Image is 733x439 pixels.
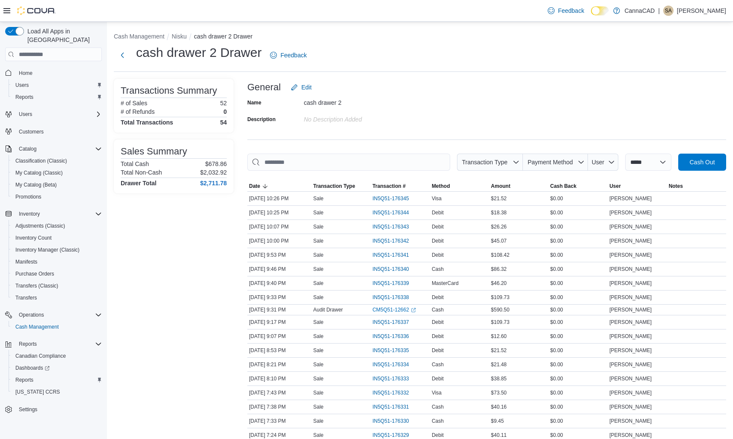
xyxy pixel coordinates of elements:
[372,389,409,396] span: IN5Q51-176332
[19,406,37,413] span: Settings
[9,256,105,268] button: Manifests
[247,222,312,232] div: [DATE] 10:07 PM
[372,264,417,274] button: IN5Q51-176340
[12,92,102,102] span: Reports
[12,387,63,397] a: [US_STATE] CCRS
[15,310,47,320] button: Operations
[12,156,102,166] span: Classification (Classic)
[15,82,29,89] span: Users
[609,195,652,202] span: [PERSON_NAME]
[15,127,47,137] a: Customers
[609,252,652,258] span: [PERSON_NAME]
[9,292,105,304] button: Transfers
[280,51,306,59] span: Feedback
[121,169,162,176] h6: Total Non-Cash
[609,280,652,287] span: [PERSON_NAME]
[609,266,652,273] span: [PERSON_NAME]
[19,341,37,347] span: Reports
[247,345,312,356] div: [DATE] 8:53 PM
[372,345,417,356] button: IN5Q51-176335
[247,292,312,303] div: [DATE] 9:33 PM
[372,278,417,288] button: IN5Q51-176339
[609,294,652,301] span: [PERSON_NAME]
[372,223,409,230] span: IN5Q51-176343
[609,389,652,396] span: [PERSON_NAME]
[372,388,417,398] button: IN5Q51-176332
[313,266,323,273] p: Sale
[12,351,102,361] span: Canadian Compliance
[121,86,217,96] h3: Transactions Summary
[372,306,415,313] a: CM5Q51-12662External link
[247,193,312,204] div: [DATE] 10:26 PM
[12,257,41,267] a: Manifests
[549,345,608,356] div: $0.00
[121,160,149,167] h6: Total Cash
[12,351,69,361] a: Canadian Compliance
[491,375,507,382] span: $38.85
[247,99,261,106] label: Name
[2,309,105,321] button: Operations
[114,47,131,64] button: Next
[313,403,323,410] p: Sale
[247,236,312,246] div: [DATE] 10:00 PM
[12,221,102,231] span: Adjustments (Classic)
[12,363,102,373] span: Dashboards
[12,180,102,190] span: My Catalog (Beta)
[313,294,323,301] p: Sale
[689,158,715,166] span: Cash Out
[609,183,621,190] span: User
[372,208,417,218] button: IN5Q51-176344
[372,418,409,424] span: IN5Q51-176330
[489,181,548,191] button: Amount
[313,223,323,230] p: Sale
[432,306,444,313] span: Cash
[462,159,508,166] span: Transaction Type
[136,44,261,61] h1: cash drawer 2 Drawer
[372,319,409,326] span: IN5Q51-176337
[663,6,674,16] div: Sam A.
[9,386,105,398] button: [US_STATE] CCRS
[220,100,227,107] p: 52
[609,333,652,340] span: [PERSON_NAME]
[491,361,507,368] span: $21.48
[372,280,409,287] span: IN5Q51-176339
[313,183,355,190] span: Transaction Type
[549,402,608,412] div: $0.00
[12,245,83,255] a: Inventory Manager (Classic)
[609,237,652,244] span: [PERSON_NAME]
[491,266,507,273] span: $86.32
[121,146,187,157] h3: Sales Summary
[15,339,102,349] span: Reports
[15,193,42,200] span: Promotions
[372,361,409,368] span: IN5Q51-176334
[432,375,444,382] span: Debit
[9,244,105,256] button: Inventory Manager (Classic)
[15,94,33,101] span: Reports
[491,183,510,190] span: Amount
[549,236,608,246] div: $0.00
[313,333,323,340] p: Sale
[609,375,652,382] span: [PERSON_NAME]
[372,266,409,273] span: IN5Q51-176340
[247,402,312,412] div: [DATE] 7:38 PM
[313,280,323,287] p: Sale
[432,266,444,273] span: Cash
[15,270,54,277] span: Purchase Orders
[372,252,409,258] span: IN5Q51-176341
[312,181,371,191] button: Transaction Type
[220,119,227,126] h4: 54
[313,319,323,326] p: Sale
[430,181,489,191] button: Method
[5,63,102,438] nav: Complex example
[677,6,726,16] p: [PERSON_NAME]
[2,403,105,415] button: Settings
[15,209,43,219] button: Inventory
[249,183,260,190] span: Date
[372,237,409,244] span: IN5Q51-176342
[12,80,102,90] span: Users
[432,361,444,368] span: Cash
[247,264,312,274] div: [DATE] 9:46 PM
[591,15,591,16] span: Dark Mode
[15,68,36,78] a: Home
[2,338,105,350] button: Reports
